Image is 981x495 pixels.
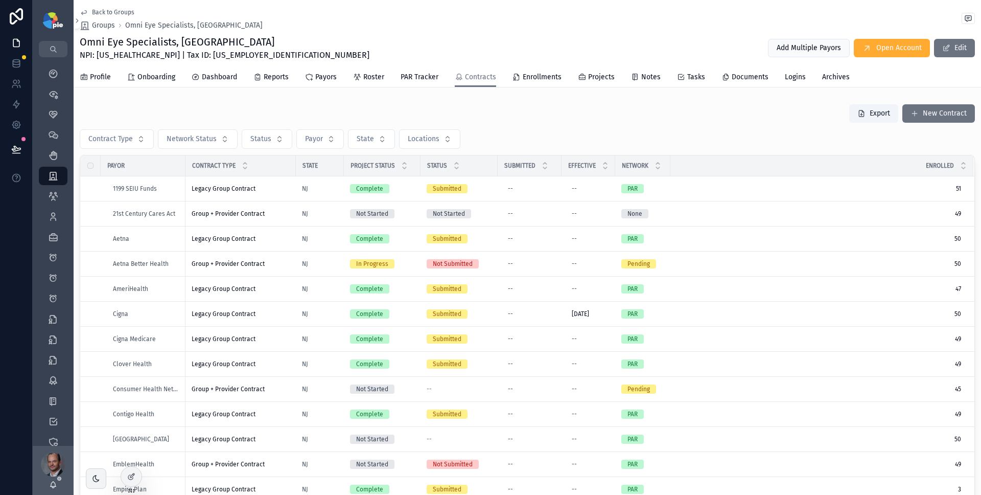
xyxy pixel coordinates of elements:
[578,68,615,88] a: Projects
[504,456,555,472] a: --
[671,310,961,318] span: 50
[427,209,492,218] a: Not Started
[113,410,179,418] a: Contigo Health
[427,435,492,443] a: --
[192,260,290,268] a: Group + Provider Contract
[113,385,179,393] span: Consumer Health Network
[671,460,961,468] span: 49
[671,185,961,193] span: 51
[671,210,961,218] span: 49
[350,385,414,394] a: Not Started
[113,260,179,268] a: Aetna Better Health
[302,285,308,293] span: NJ
[192,260,265,268] span: Group + Provider Contract
[302,310,338,318] a: NJ
[427,385,492,393] a: --
[427,184,492,193] a: Submitted
[777,43,841,53] span: Add Multiple Payors
[568,306,609,322] a: [DATE]
[302,210,308,218] a: NJ
[350,284,414,294] a: Complete
[192,385,290,393] a: Group + Provider Contract
[508,235,513,243] div: --
[568,256,609,272] a: --
[302,435,308,443] a: NJ
[192,360,290,368] a: Legacy Group Contract
[399,129,460,149] button: Select Button
[572,435,577,443] div: --
[350,209,414,218] a: Not Started
[621,460,664,469] a: PAR
[302,460,338,468] a: NJ
[192,385,265,393] span: Group + Provider Contract
[785,68,806,88] a: Logins
[80,68,111,88] a: Profile
[427,309,492,319] a: Submitted
[113,360,179,368] a: Clover Health
[302,235,308,243] a: NJ
[677,68,705,88] a: Tasks
[627,385,650,394] div: Pending
[631,68,661,88] a: Notes
[302,410,338,418] a: NJ
[192,235,255,243] span: Legacy Group Contract
[302,410,308,418] a: NJ
[113,235,179,243] a: Aetna
[33,57,74,446] div: scrollable content
[433,309,461,319] div: Submitted
[508,210,513,218] div: --
[350,460,414,469] a: Not Started
[363,72,384,82] span: Roster
[356,284,383,294] div: Complete
[113,210,175,218] a: 21st Century Cares Act
[302,260,338,268] a: NJ
[113,360,152,368] a: Clover Health
[902,104,975,123] button: New Contract
[671,435,961,443] a: 50
[621,359,664,369] a: PAR
[305,68,337,88] a: Payors
[671,410,961,418] a: 49
[113,310,128,318] a: Cigna
[302,185,308,193] a: NJ
[113,285,148,293] span: AmeriHealth
[192,360,255,368] span: Legacy Group Contract
[572,410,577,418] div: --
[302,360,308,368] span: NJ
[302,435,338,443] a: NJ
[302,260,308,268] span: NJ
[302,285,338,293] a: NJ
[621,410,664,419] a: PAR
[572,335,577,343] div: --
[508,360,513,368] div: --
[315,72,337,82] span: Payors
[192,460,265,468] span: Group + Provider Contract
[768,39,850,57] button: Add Multiple Payors
[671,335,961,343] span: 49
[508,260,513,268] div: --
[192,460,290,468] a: Group + Provider Contract
[854,39,930,57] button: Open Account
[192,435,290,443] a: Legacy Group Contract
[127,68,175,88] a: Onboarding
[732,72,768,82] span: Documents
[192,235,290,243] a: Legacy Group Contract
[137,72,175,82] span: Onboarding
[356,385,388,394] div: Not Started
[302,360,338,368] a: NJ
[125,20,263,31] span: Omni Eye Specialists, [GEOGRAPHIC_DATA]
[113,335,156,343] span: Cigna Medicare
[568,331,609,347] a: --
[504,306,555,322] a: --
[433,334,461,344] div: Submitted
[192,185,290,193] a: Legacy Group Contract
[934,39,975,57] button: Edit
[427,460,492,469] a: Not Submitted
[572,385,577,393] div: --
[621,385,664,394] a: Pending
[401,72,438,82] span: PAR Tracker
[350,234,414,243] a: Complete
